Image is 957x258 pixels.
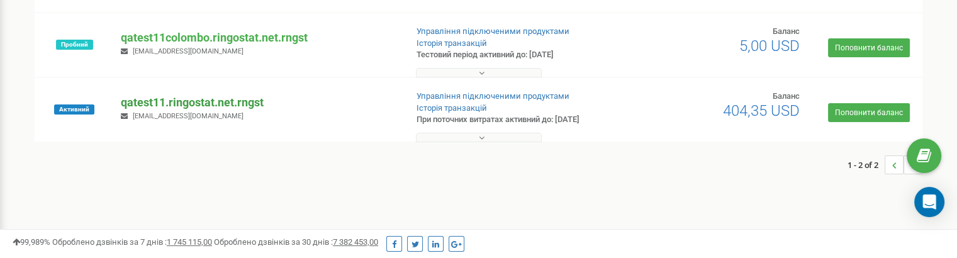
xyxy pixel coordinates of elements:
u: 1 745 115,00 [167,237,212,247]
a: Управління підключеними продуктами [417,91,569,101]
a: Управління підключеними продуктами [417,26,569,36]
span: Активний [54,104,94,115]
p: qatest11.ringostat.net.rngst [121,94,396,111]
span: 404,35 USD [723,102,800,120]
span: Баланс [773,91,800,101]
span: Пробний [56,40,93,50]
nav: ... [848,143,922,187]
span: 99,989% [13,237,50,247]
span: Оброблено дзвінків за 7 днів : [52,237,212,247]
span: 1 - 2 of 2 [848,155,885,174]
p: qatest11colombo.ringostat.net.rngst [121,30,396,46]
a: Історія транзакцій [417,38,487,48]
div: Open Intercom Messenger [914,187,944,217]
span: 5,00 USD [739,37,800,55]
a: Поповнити баланс [828,38,910,57]
a: Поповнити баланс [828,103,910,122]
p: При поточних витратах активний до: [DATE] [417,114,618,126]
u: 7 382 453,00 [333,237,378,247]
p: Тестовий період активний до: [DATE] [417,49,618,61]
span: [EMAIL_ADDRESS][DOMAIN_NAME] [133,47,243,55]
span: Оброблено дзвінків за 30 днів : [214,237,378,247]
a: Історія транзакцій [417,103,487,113]
span: [EMAIL_ADDRESS][DOMAIN_NAME] [133,112,243,120]
span: Баланс [773,26,800,36]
